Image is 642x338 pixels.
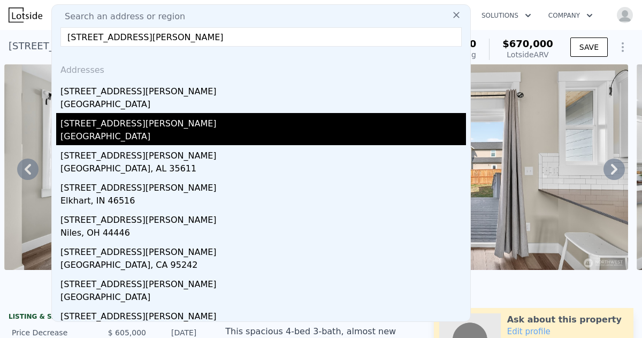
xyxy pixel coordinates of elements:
div: [STREET_ADDRESS][PERSON_NAME] [60,177,466,194]
div: [GEOGRAPHIC_DATA] [60,291,466,306]
span: $670,000 [502,38,553,49]
div: [STREET_ADDRESS][PERSON_NAME] [60,81,466,98]
div: [STREET_ADDRESS][PERSON_NAME] [60,113,466,130]
a: Edit profile [507,327,551,336]
span: $ 605,000 [108,328,146,337]
div: [STREET_ADDRESS][PERSON_NAME] [60,209,466,227]
div: Elkhart, IN 46516 [60,194,466,209]
button: SAVE [570,37,608,57]
div: [STREET_ADDRESS][PERSON_NAME] [60,306,466,323]
div: Ask about this property [507,313,622,326]
div: [STREET_ADDRESS][PERSON_NAME] [60,145,466,162]
div: [STREET_ADDRESS] , Ferndale , WA 98248 [9,39,207,54]
span: Search an address or region [56,10,185,23]
div: [GEOGRAPHIC_DATA] [60,130,466,145]
div: [STREET_ADDRESS][PERSON_NAME] [60,274,466,291]
div: [STREET_ADDRESS][PERSON_NAME] [60,242,466,259]
button: Show Options [612,36,633,58]
button: Company [540,6,601,25]
img: Sale: 149632535 Parcel: 102689192 [4,64,312,270]
div: Lotside ARV [502,49,553,60]
div: [GEOGRAPHIC_DATA], CA 95242 [60,259,466,274]
img: avatar [616,6,633,24]
div: [DATE] [155,327,196,338]
div: Niles, OH 44446 [60,227,466,242]
div: [GEOGRAPHIC_DATA], AL 35611 [60,162,466,177]
div: Price Decrease [12,327,96,338]
button: Solutions [473,6,540,25]
div: [GEOGRAPHIC_DATA] [60,98,466,113]
img: Lotside [9,7,42,22]
img: Sale: 149632535 Parcel: 102689192 [320,64,628,270]
div: LISTING & SALE HISTORY [9,312,200,323]
div: Addresses [56,55,466,81]
input: Enter an address, city, region, neighborhood or zip code [60,27,462,47]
